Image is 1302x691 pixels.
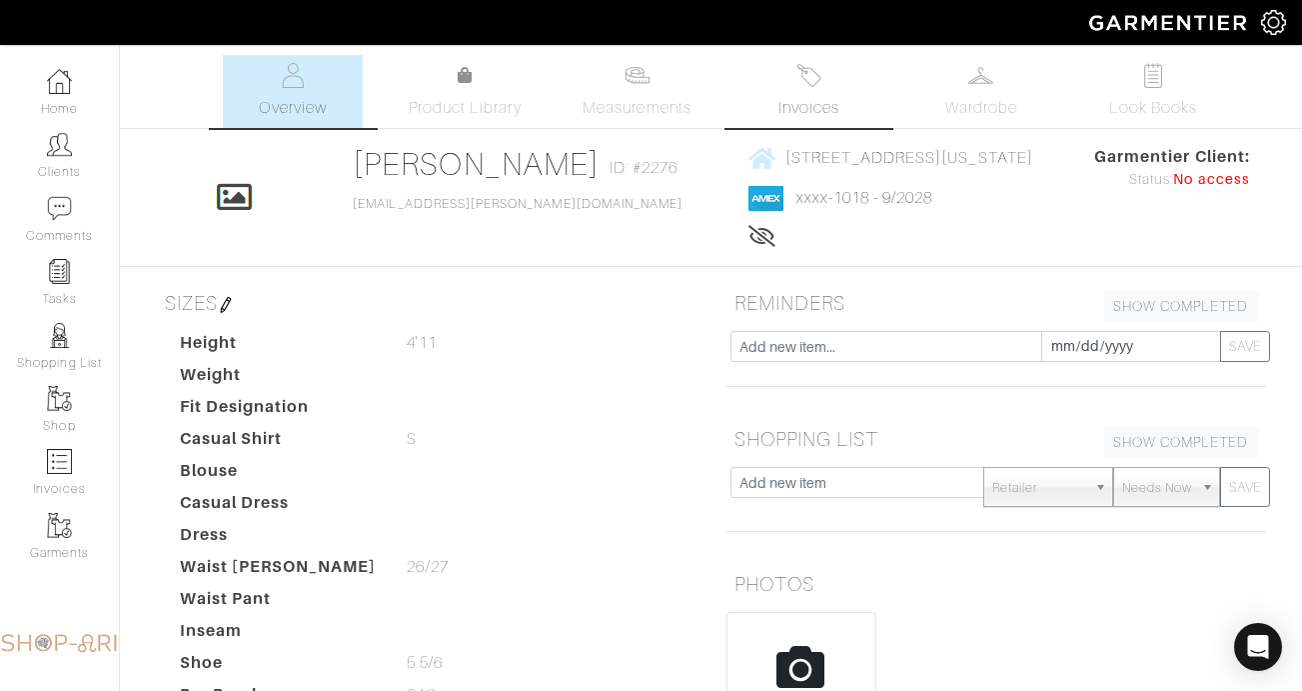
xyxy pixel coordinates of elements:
div: Open Intercom Messenger [1234,623,1282,671]
dt: Height [165,331,393,363]
span: Garmentier Client: [1094,145,1250,169]
span: Invoices [778,96,839,120]
img: reminder-icon-8004d30b9f0a5d33ae49ab947aed9ed385cf756f9e5892f1edd6e32f2345188e.png [47,259,72,284]
img: garmentier-logo-header-white-b43fb05a5012e4ada735d5af1a66efaba907eab6374d6393d1fbf88cb4ef424d.png [1079,5,1261,40]
img: stylists-icon-eb353228a002819b7ec25b43dbf5f0378dd9e0616d9560372ff212230b889e62.png [47,323,72,348]
h5: REMINDERS [726,283,1266,323]
a: SHOW COMPLETED [1104,427,1258,458]
span: ID: #2276 [610,156,677,180]
dt: Waist Pant [165,587,393,619]
span: Overview [259,96,326,120]
img: basicinfo-40fd8af6dae0f16599ec9e87c0ef1c0a1fdea2edbe929e3d69a839185d80c458.svg [281,63,306,88]
a: Overview [223,55,363,128]
a: Measurements [567,55,707,128]
button: SAVE [1220,467,1270,507]
img: wardrobe-487a4870c1b7c33e795ec22d11cfc2ed9d08956e64fb3008fe2437562e282088.svg [968,63,993,88]
a: [STREET_ADDRESS][US_STATE] [748,145,1032,170]
span: No access [1173,169,1249,191]
img: clients-icon-6bae9207a08558b7cb47a8932f037763ab4055f8c8b6bfacd5dc20c3e0201464.png [47,132,72,157]
input: Add new item... [730,331,1042,362]
dt: Casual Shirt [165,427,393,459]
div: Status: [1094,169,1250,191]
input: Add new item [730,467,985,498]
dt: Weight [165,363,393,395]
img: garments-icon-b7da505a4dc4fd61783c78ac3ca0ef83fa9d6f193b1c9dc38574b1d14d53ca28.png [47,513,72,538]
img: pen-cf24a1663064a2ec1b9c1bd2387e9de7a2fa800b781884d57f21acf72779bad2.png [218,297,234,313]
span: Measurements [583,96,691,120]
a: [PERSON_NAME] [353,146,600,182]
img: measurements-466bbee1fd09ba9460f595b01e5d73f9e2bff037440d3c8f018324cb6cdf7a4a.svg [625,63,650,88]
dt: Casual Dress [165,491,393,523]
a: [EMAIL_ADDRESS][PERSON_NAME][DOMAIN_NAME] [353,197,682,211]
dt: Fit Designation [165,395,393,427]
span: Retailer [992,468,1086,508]
img: orders-icon-0abe47150d42831381b5fb84f609e132dff9fe21cb692f30cb5eec754e2cba89.png [47,449,72,474]
a: Wardrobe [911,55,1051,128]
span: 4'11 [407,331,436,355]
h5: PHOTOS [726,564,1266,604]
img: garments-icon-b7da505a4dc4fd61783c78ac3ca0ef83fa9d6f193b1c9dc38574b1d14d53ca28.png [47,386,72,411]
span: 26/27 [407,555,448,579]
span: [STREET_ADDRESS][US_STATE] [785,149,1033,167]
img: todo-9ac3debb85659649dc8f770b8b6100bb5dab4b48dedcbae339e5042a72dfd3cc.svg [1140,63,1165,88]
dt: Blouse [165,459,393,491]
h5: SHOPPING LIST [726,419,1266,459]
span: S [407,427,417,451]
dt: Dress [165,523,393,555]
h5: SIZES [157,283,696,323]
dt: Shoe [165,651,393,683]
img: orders-27d20c2124de7fd6de4e0e44c1d41de31381a507db9b33961299e4e07d508b8c.svg [796,63,821,88]
a: Product Library [395,64,535,120]
img: dashboard-icon-dbcd8f5a0b271acd01030246c82b418ddd0df26cd7fceb0bd07c9910d44c42f6.png [47,69,72,94]
dt: Inseam [165,619,393,651]
dt: Waist [PERSON_NAME] [165,555,393,587]
span: 5.5/6 [407,651,442,675]
a: Look Books [1083,55,1223,128]
span: Needs Now [1122,468,1192,508]
img: american_express-1200034d2e149cdf2cc7894a33a747db654cf6f8355cb502592f1d228b2ac700.png [748,186,783,211]
img: gear-icon-white-bd11855cb880d31180b6d7d6211b90ccbf57a29d726f0c71d8c61bd08dd39cc2.png [1261,10,1286,35]
a: xxxx-1018 - 9/2028 [796,189,933,207]
span: Product Library [409,96,522,120]
span: Wardrobe [945,96,1017,120]
a: SHOW COMPLETED [1104,291,1258,322]
button: SAVE [1220,331,1270,362]
a: Invoices [739,55,879,128]
span: Look Books [1109,96,1198,120]
img: comment-icon-a0a6a9ef722e966f86d9cbdc48e553b5cf19dbc54f86b18d962a5391bc8f6eb6.png [47,196,72,221]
